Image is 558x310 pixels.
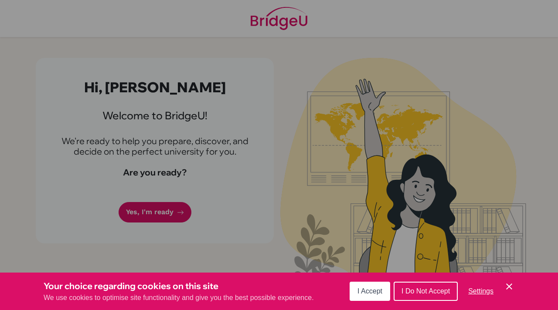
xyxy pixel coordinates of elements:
[504,281,514,292] button: Save and close
[44,293,314,303] p: We use cookies to optimise site functionality and give you the best possible experience.
[461,283,500,300] button: Settings
[44,280,314,293] h3: Your choice regarding cookies on this site
[357,287,382,295] span: I Accept
[350,282,390,301] button: I Accept
[394,282,458,301] button: I Do Not Accept
[468,287,493,295] span: Settings
[401,287,450,295] span: I Do Not Accept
